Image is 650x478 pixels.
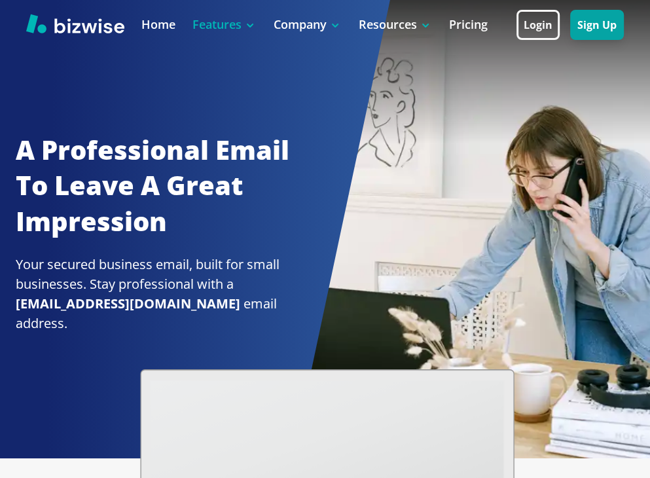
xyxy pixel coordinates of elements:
[516,19,570,31] a: Login
[274,16,342,33] p: Company
[570,19,624,31] a: Sign Up
[516,10,560,40] button: Login
[26,14,124,33] img: Bizwise Logo
[141,16,175,33] a: Home
[192,16,257,33] p: Features
[16,295,240,312] b: [EMAIL_ADDRESS][DOMAIN_NAME]
[570,10,624,40] button: Sign Up
[449,16,488,33] a: Pricing
[359,16,432,33] p: Resources
[16,255,293,333] p: Your secured business email, built for small businesses. Stay professional with a email address.
[16,132,293,239] h2: A Professional Email To Leave A Great Impression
